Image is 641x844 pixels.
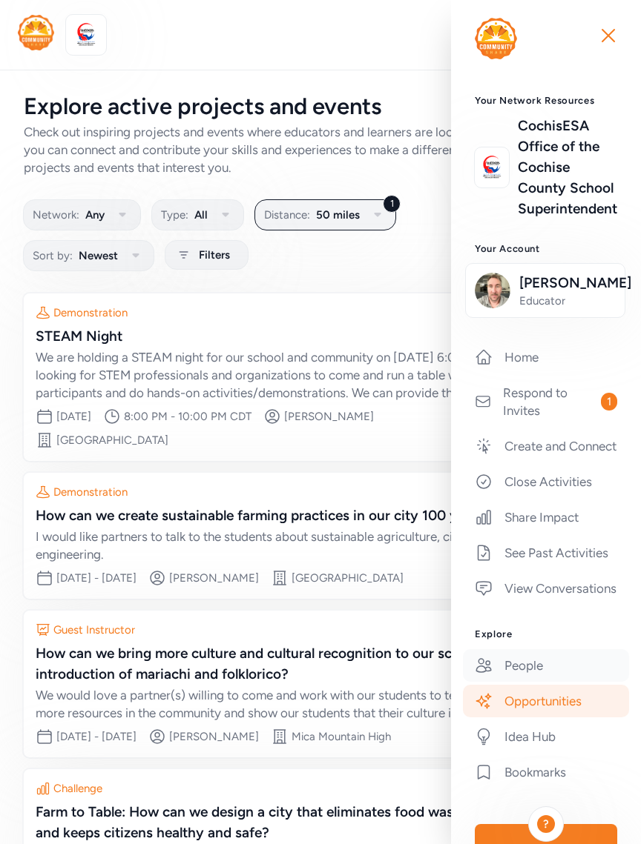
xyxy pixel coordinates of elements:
[199,246,230,264] span: Filters
[23,240,154,271] button: Sort by:Newest
[316,206,360,224] span: 50 miles
[36,348,605,402] div: We are holding a STEAM night for our school and community on [DATE] 6:00 pm-8:00 pm. We are looki...
[36,802,605,843] div: Farm to Table: How can we design a city that eliminates food waste from farm to table and keeps c...
[519,273,616,293] span: [PERSON_NAME]
[463,341,629,373] a: Home
[151,199,244,230] button: Type:All
[161,206,188,224] span: Type:
[475,628,617,640] h3: Explore
[463,501,629,534] a: Share Impact
[463,685,629,717] a: Opportunities
[463,649,629,682] a: People
[24,123,617,176] div: Check out inspiring projects and events where educators and learners are looking for partners. Se...
[475,95,617,107] h3: Your Network Resources
[463,376,629,427] a: Respond to Invites1
[70,19,102,51] img: logo
[53,781,102,796] div: Challenge
[36,686,605,722] div: We would love a partner(s) willing to come and work with our students to teach them. Connect us w...
[465,263,625,318] button: [PERSON_NAME]Educator
[33,206,79,224] span: Network:
[36,528,605,563] div: I would like partners to talk to the students about sustainable agriculture, city planning, and e...
[56,571,137,585] div: [DATE] - [DATE]
[53,305,128,320] div: Demonstration
[56,729,137,744] div: [DATE] - [DATE]
[463,465,629,498] a: Close Activities
[463,720,629,753] a: Idea Hub
[53,622,135,637] div: Guest Instructor
[23,199,141,230] button: Network:Any
[264,206,310,224] span: Distance:
[79,247,118,265] span: Newest
[36,505,605,526] div: How can we create sustainable farming practices in our city 100 years in the future.
[463,756,629,788] a: Bookmarks
[24,93,617,120] div: Explore active projects and events
[36,643,605,685] div: How can we bring more culture and cultural recognition to our school through the introduction of ...
[36,326,605,347] div: STEAM Night
[463,572,629,605] a: View Conversations
[124,409,252,424] div: 8:00 PM - 10:00 PM CDT
[463,536,629,569] a: See Past Activities
[292,729,391,744] div: Mica Mountain High
[254,199,396,230] button: 1Distance:50 miles
[194,206,208,224] span: All
[463,430,629,462] a: Create and Connect
[56,433,168,448] div: [GEOGRAPHIC_DATA]
[292,571,404,585] div: [GEOGRAPHIC_DATA]
[18,15,54,50] img: logo
[169,729,259,744] div: [PERSON_NAME]
[519,293,616,308] span: Educator
[85,206,105,224] span: Any
[383,195,401,213] div: 1
[476,151,508,184] img: logo
[601,393,617,411] span: 1
[56,409,91,424] div: [DATE]
[475,18,517,59] img: logo
[475,243,617,255] h3: Your Account
[537,815,555,833] div: ?
[169,571,259,585] div: [PERSON_NAME]
[53,485,128,499] div: Demonstration
[284,409,374,424] div: [PERSON_NAME]
[33,247,73,265] span: Sort by:
[518,116,617,219] a: CochisESA Office of the Cochise County School Superintendent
